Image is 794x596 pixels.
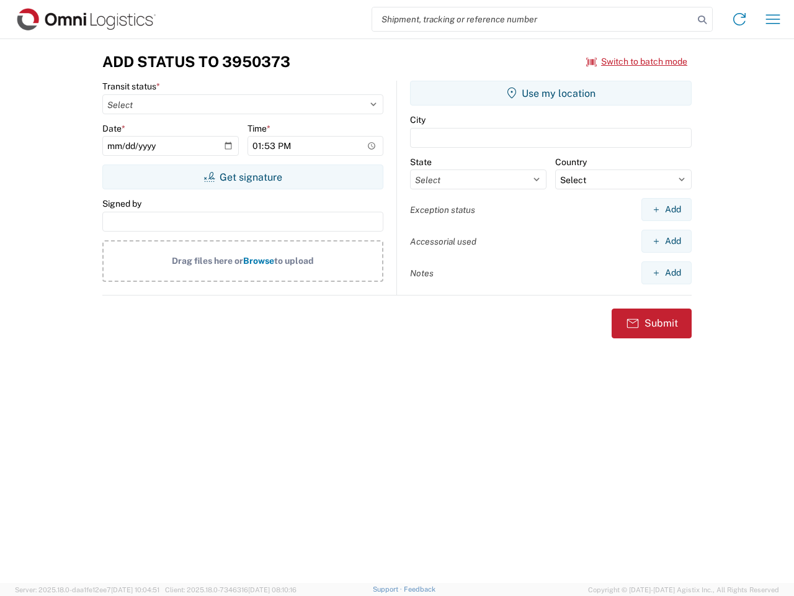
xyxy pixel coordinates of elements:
[410,114,426,125] label: City
[410,236,476,247] label: Accessorial used
[641,230,692,253] button: Add
[102,198,141,209] label: Signed by
[404,585,435,593] a: Feedback
[410,268,434,279] label: Notes
[15,586,159,594] span: Server: 2025.18.0-daa1fe12ee7
[102,81,160,92] label: Transit status
[248,123,270,134] label: Time
[102,53,290,71] h3: Add Status to 3950373
[410,81,692,106] button: Use my location
[586,52,687,72] button: Switch to batch mode
[172,256,243,266] span: Drag files here or
[588,584,779,595] span: Copyright © [DATE]-[DATE] Agistix Inc., All Rights Reserved
[372,7,694,31] input: Shipment, tracking or reference number
[555,156,587,168] label: Country
[248,586,297,594] span: [DATE] 08:10:16
[373,585,404,593] a: Support
[102,165,383,189] button: Get signature
[410,156,432,168] label: State
[612,309,692,338] button: Submit
[274,256,314,266] span: to upload
[641,198,692,221] button: Add
[641,261,692,284] button: Add
[111,586,159,594] span: [DATE] 10:04:51
[102,123,125,134] label: Date
[165,586,297,594] span: Client: 2025.18.0-7346316
[243,256,274,266] span: Browse
[410,204,475,215] label: Exception status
